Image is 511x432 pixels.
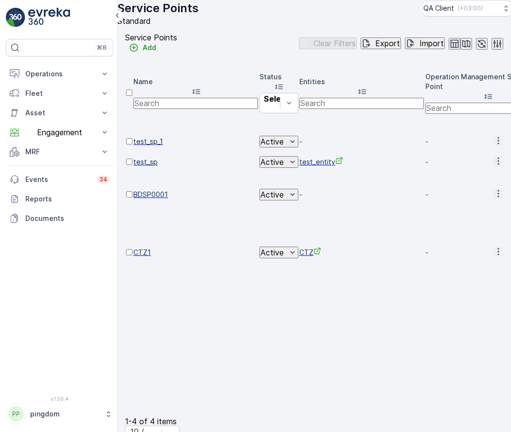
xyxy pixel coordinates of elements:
a: test_sp_1 [133,137,258,146]
span: v 1.50.4 [6,396,113,402]
button: Asset [6,103,113,123]
p: Active [260,137,284,146]
a: test_sp [133,157,258,167]
p: Status [259,72,298,82]
a: CTZ [299,247,424,257]
img: logo [6,8,25,27]
a: CTZ1 [133,248,258,257]
p: - [299,190,424,199]
p: Fleet [25,89,94,98]
p: 1-4 of 4 items [125,417,177,426]
p: Documents [25,214,109,223]
button: Active [259,156,298,168]
p: Active [260,248,284,257]
p: Export [375,39,400,48]
p: Reports [25,194,109,204]
button: PPpingdom [6,404,113,424]
button: Operations [6,64,113,84]
p: Engagement [25,128,94,137]
button: Engagement [6,123,113,142]
p: Asset [25,108,94,118]
button: Active [259,189,298,200]
p: ( +03:00 ) [458,4,483,12]
p: Select [264,94,289,103]
p: Events [25,175,91,184]
button: Export [361,37,401,49]
button: Clear Filters [299,37,357,49]
p: Active [260,190,284,199]
button: Active [259,247,298,258]
a: Reports [6,189,113,209]
p: Active [260,158,284,166]
a: BDSP0001 [133,190,258,199]
p: Name [133,77,258,87]
button: Add [125,42,160,54]
button: Fleet [6,84,113,103]
p: Import [420,39,444,48]
p: QA Client [423,3,454,13]
input: Search [133,98,258,108]
img: logo_light-DOdMpM7g.png [28,8,70,27]
button: MRF [6,142,113,162]
p: Service Points [125,33,177,42]
a: Events34 [6,170,113,189]
p: - [299,137,424,146]
p: 34 [99,176,108,183]
input: Search [299,98,424,108]
p: Clear Filters [313,39,356,48]
p: Service Points [117,0,199,16]
p: Entities [299,77,424,87]
span: Standard [117,16,151,26]
div: PP [8,406,24,422]
a: test_entity [299,157,424,167]
p: Add [143,43,156,53]
p: pingdom [30,409,100,419]
button: Import [405,37,445,49]
button: Active [259,136,298,147]
p: Operations [25,69,94,79]
p: ⌘B [97,44,107,52]
p: MRF [25,147,94,157]
a: Documents [6,209,113,228]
